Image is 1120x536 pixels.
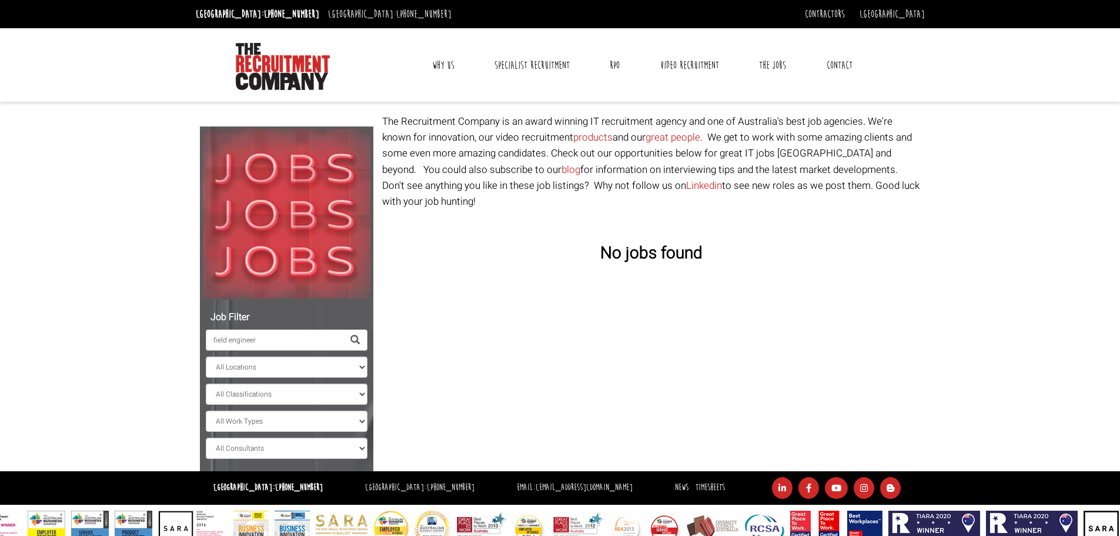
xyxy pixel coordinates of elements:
img: Jobs, Jobs, Jobs [200,126,373,300]
a: [PHONE_NUMBER] [264,8,319,21]
a: The Jobs [750,51,795,80]
a: [PHONE_NUMBER] [396,8,452,21]
a: great people [646,130,700,145]
strong: [GEOGRAPHIC_DATA]: [213,482,323,493]
a: products [573,130,613,145]
h5: Job Filter [206,312,367,323]
a: [PHONE_NUMBER] [275,482,323,493]
a: RPO [601,51,628,80]
p: The Recruitment Company is an award winning IT recruitment agency and one of Australia's best job... [382,114,920,209]
a: Linkedin [686,178,722,193]
a: Why Us [423,51,463,80]
a: Specialist Recruitment [486,51,579,80]
img: The Recruitment Company [236,43,330,90]
input: Search [206,329,343,351]
li: [GEOGRAPHIC_DATA]: [362,480,477,497]
a: [EMAIL_ADDRESS][DOMAIN_NAME] [536,482,633,493]
li: [GEOGRAPHIC_DATA]: [193,5,322,24]
li: [GEOGRAPHIC_DATA]: [325,5,454,24]
a: [PHONE_NUMBER] [427,482,474,493]
a: [GEOGRAPHIC_DATA] [860,8,925,21]
a: blog [561,162,580,177]
a: Timesheets [696,482,725,493]
a: Video Recruitment [651,51,728,80]
li: Email: [514,480,636,497]
a: News [675,482,688,493]
a: Contact [818,51,861,80]
a: Contractors [805,8,845,21]
h3: No jobs found [382,245,920,263]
